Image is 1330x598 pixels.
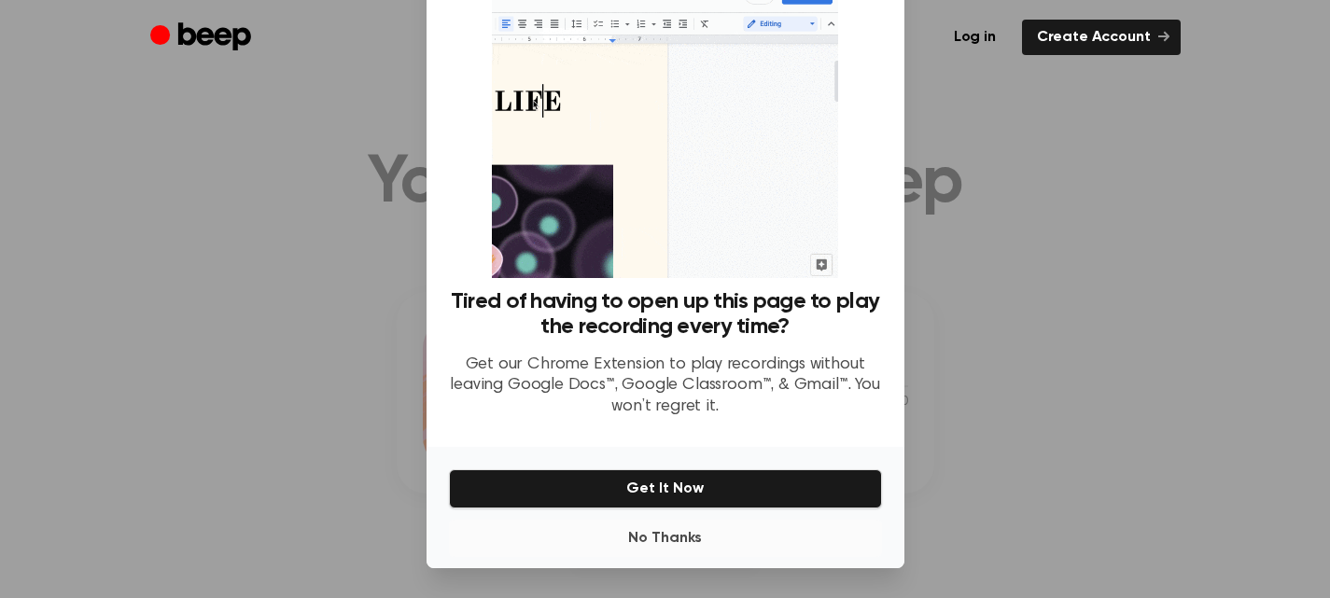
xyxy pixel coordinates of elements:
a: Log in [939,20,1011,55]
button: No Thanks [449,520,882,557]
button: Get It Now [449,469,882,508]
h3: Tired of having to open up this page to play the recording every time? [449,289,882,340]
a: Create Account [1022,20,1181,55]
a: Beep [150,20,256,56]
p: Get our Chrome Extension to play recordings without leaving Google Docs™, Google Classroom™, & Gm... [449,355,882,418]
